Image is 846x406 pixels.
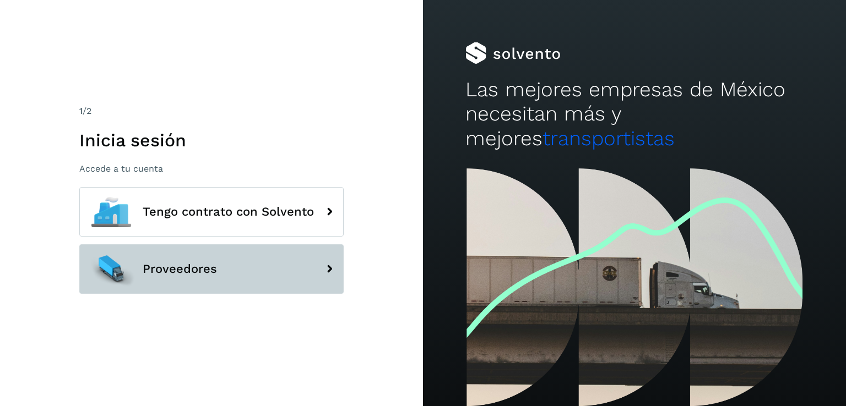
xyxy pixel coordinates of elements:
span: transportistas [543,127,675,150]
span: Tengo contrato con Solvento [143,205,314,218]
h2: Las mejores empresas de México necesitan más y mejores [465,78,804,151]
div: /2 [79,105,344,118]
button: Proveedores [79,244,344,294]
p: Accede a tu cuenta [79,163,344,174]
span: 1 [79,106,83,116]
button: Tengo contrato con Solvento [79,187,344,237]
span: Proveedores [143,262,217,276]
h1: Inicia sesión [79,130,344,151]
